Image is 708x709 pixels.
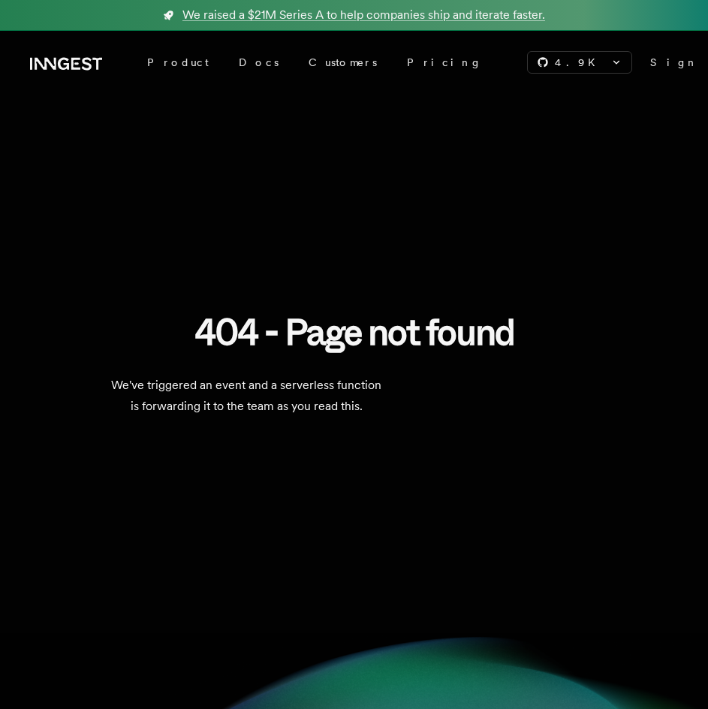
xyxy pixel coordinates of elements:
a: Pricing [392,49,497,76]
div: Product [132,49,224,76]
p: We've triggered an event and a serverless function is forwarding it to the team as you read this. [30,375,462,417]
h1: 404 - Page not found [30,310,678,354]
span: We raised a $21M Series A to help companies ship and iterate faster. [182,6,545,24]
span: 4.9 K [555,55,604,70]
a: Docs [224,49,294,76]
a: Customers [294,49,392,76]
